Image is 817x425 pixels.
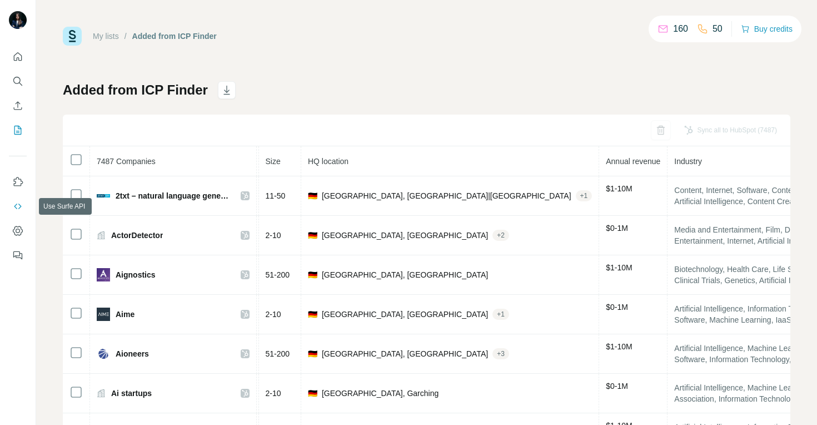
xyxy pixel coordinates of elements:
span: $ 1-10M [606,342,632,351]
span: 7487 Companies [97,157,156,166]
button: Dashboard [9,221,27,241]
span: Aioneers [116,348,149,359]
img: Surfe Logo [63,27,82,46]
span: $ 0-1M [606,382,628,391]
img: company-logo [97,308,110,321]
button: My lists [9,120,27,140]
span: Ai startups [111,388,152,399]
button: Use Surfe API [9,196,27,216]
img: company-logo [97,268,110,281]
span: Annual revenue [606,157,660,166]
span: 2-10 [266,310,281,319]
span: 2txt – natural language generation GmbH [116,190,230,201]
span: [GEOGRAPHIC_DATA], [GEOGRAPHIC_DATA] [322,269,488,280]
span: $ 1-10M [606,184,632,193]
span: [GEOGRAPHIC_DATA], [GEOGRAPHIC_DATA] [322,348,488,359]
span: 51-200 [266,270,290,279]
span: 🇩🇪 [308,269,317,280]
button: Quick start [9,47,27,67]
span: 🇩🇪 [308,309,317,320]
span: [GEOGRAPHIC_DATA], [GEOGRAPHIC_DATA] [322,309,488,320]
div: Added from ICP Finder [132,31,217,42]
h1: Added from ICP Finder [63,81,208,99]
img: company-logo [97,189,110,202]
span: 🇩🇪 [308,190,317,201]
span: $ 0-1M [606,303,628,312]
span: 2-10 [266,389,281,398]
span: 🇩🇪 [308,388,317,399]
p: 160 [673,22,688,36]
span: [GEOGRAPHIC_DATA], Garching [322,388,439,399]
span: Size [266,157,281,166]
li: / [124,31,127,42]
span: 🇩🇪 [308,230,317,241]
span: Aignostics [116,269,156,280]
span: [GEOGRAPHIC_DATA], [GEOGRAPHIC_DATA] [322,230,488,241]
button: Use Surfe on LinkedIn [9,172,27,192]
a: My lists [93,32,119,41]
span: $ 0-1M [606,224,628,233]
div: + 3 [492,349,509,359]
span: Industry [674,157,702,166]
img: Avatar [9,11,27,29]
div: + 1 [576,191,592,201]
span: HQ location [308,157,348,166]
span: 2-10 [266,231,281,240]
button: Feedback [9,245,27,265]
span: [GEOGRAPHIC_DATA], [GEOGRAPHIC_DATA]|[GEOGRAPHIC_DATA] [322,190,571,201]
button: Enrich CSV [9,96,27,116]
button: Search [9,71,27,91]
p: 50 [713,22,723,36]
span: 51-200 [266,349,290,358]
span: 11-50 [266,191,286,200]
span: $ 1-10M [606,263,632,272]
span: 🇩🇪 [308,348,317,359]
div: + 1 [492,309,509,319]
img: company-logo [97,347,110,360]
span: ActorDetector [111,230,163,241]
span: Aime [116,309,134,320]
div: + 2 [492,230,509,240]
button: Buy credits [741,21,793,37]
